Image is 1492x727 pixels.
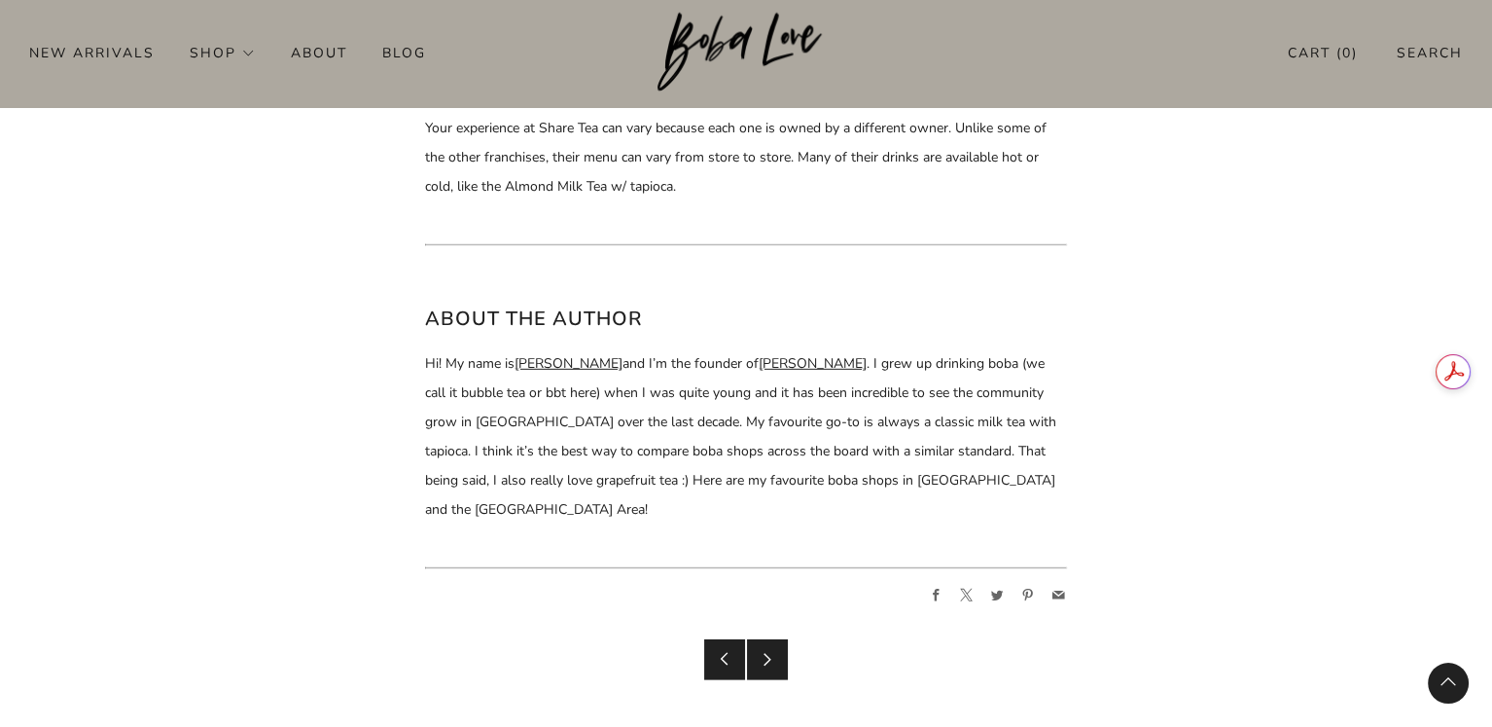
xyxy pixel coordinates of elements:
h3: About the Author [425,303,1067,336]
a: Search [1397,37,1463,69]
a: Boba Love [657,13,835,93]
a: Shop [190,37,256,68]
a: [PERSON_NAME] [759,354,867,373]
span: Your experience at Share Tea can vary because each one is owned by a different owner. Unlike some... [425,119,1047,196]
a: New Arrivals [29,37,155,68]
back-to-top-button: Back to top [1428,663,1469,704]
items-count: 0 [1342,44,1352,62]
a: Blog [382,37,426,68]
a: About [291,37,347,68]
a: [PERSON_NAME] [515,354,622,373]
img: Boba Love [657,13,835,92]
p: Hi! My name is and I’m the founder of . I grew up drinking boba (we call it bubble tea or bbt her... [425,349,1067,525]
a: Cart [1288,37,1358,69]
